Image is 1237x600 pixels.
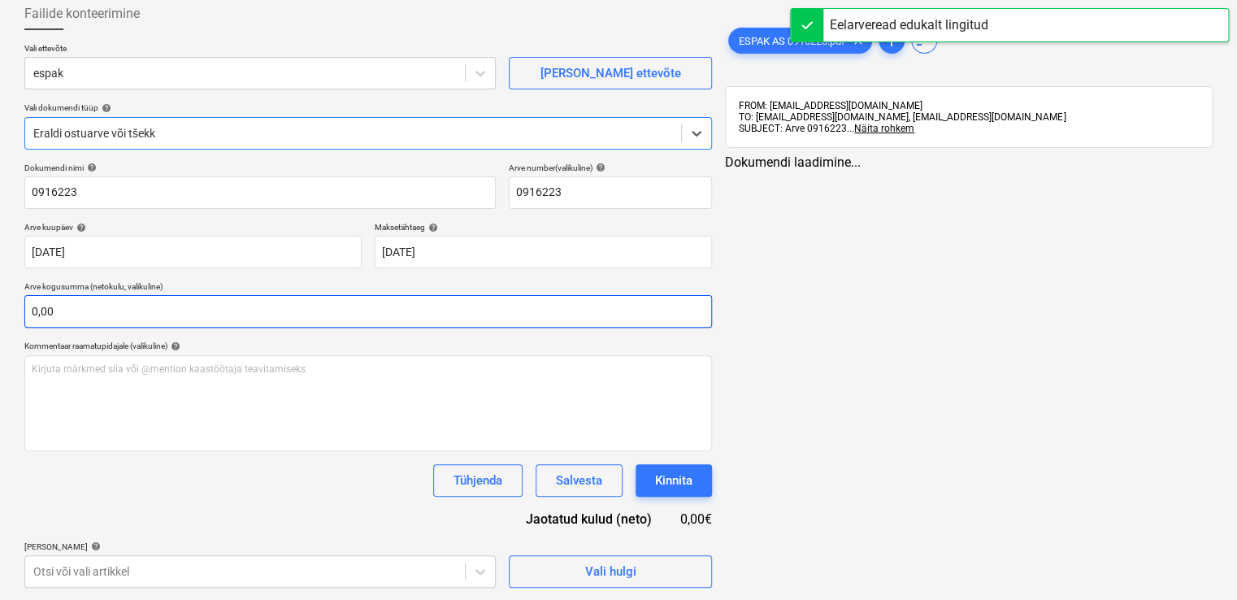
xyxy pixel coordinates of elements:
[540,63,681,84] div: [PERSON_NAME] ettevõte
[24,102,712,113] div: Vali dokumendi tüüp
[509,57,712,89] button: [PERSON_NAME] ettevõte
[739,100,922,111] span: FROM: [EMAIL_ADDRESS][DOMAIN_NAME]
[425,223,438,233] span: help
[509,176,712,209] input: Arve number
[636,464,712,497] button: Kinnita
[556,470,602,491] div: Salvesta
[24,295,712,328] input: Arve kogusumma (netokulu, valikuline)
[24,281,712,295] p: Arve kogusumma (netokulu, valikuline)
[24,236,362,268] input: Arve kuupäeva pole määratud.
[433,464,523,497] button: Tühjenda
[729,35,855,47] span: ESPAK AS 0916223.pdf
[24,4,140,24] span: Failide konteerimine
[655,470,692,491] div: Kinnita
[167,341,180,351] span: help
[375,222,712,233] div: Maksetähtaeg
[454,470,502,491] div: Tühjenda
[88,541,101,551] span: help
[847,123,914,134] span: ...
[854,123,914,134] span: Näita rohkem
[375,236,712,268] input: Tähtaega pole määratud
[725,154,1213,170] div: Dokumendi laadimine...
[509,555,712,588] button: Vali hulgi
[24,43,496,57] p: Vali ettevõte
[24,341,712,351] div: Kommentaar raamatupidajale (valikuline)
[830,15,988,35] div: Eelarveread edukalt lingitud
[24,176,496,209] input: Dokumendi nimi
[728,28,872,54] div: ESPAK AS 0916223.pdf
[98,103,111,113] span: help
[585,561,636,582] div: Vali hulgi
[24,163,496,173] div: Dokumendi nimi
[73,223,86,233] span: help
[536,464,623,497] button: Salvesta
[84,163,97,172] span: help
[501,510,678,528] div: Jaotatud kulud (neto)
[739,111,1066,123] span: TO: [EMAIL_ADDRESS][DOMAIN_NAME], [EMAIL_ADDRESS][DOMAIN_NAME]
[678,510,712,528] div: 0,00€
[739,123,847,134] span: SUBJECT: Arve 0916223
[24,222,362,233] div: Arve kuupäev
[24,541,496,552] div: [PERSON_NAME]
[509,163,712,173] div: Arve number (valikuline)
[592,163,605,172] span: help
